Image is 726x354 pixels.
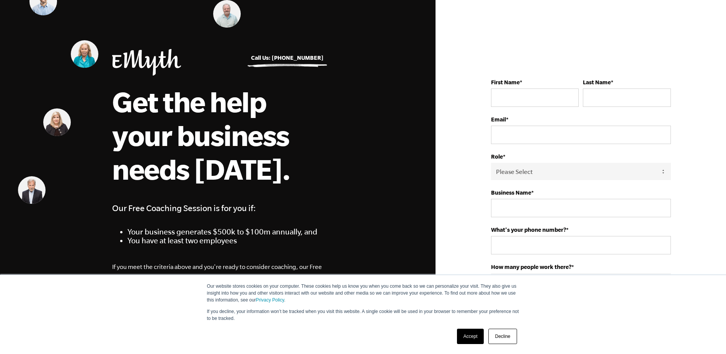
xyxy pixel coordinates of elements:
img: Steve Edkins, EMyth Business Coach [18,176,46,204]
p: If you meet the criteria above and you're ready to consider coaching, our Free Coaching Session w... [112,262,323,282]
img: Tricia Amara, EMyth Business Coach [43,108,71,136]
li: You have at least two employees [127,236,323,245]
strong: Email [491,116,506,123]
strong: Business Name [491,189,531,196]
a: Decline [488,329,517,344]
strong: Last Name [583,79,611,85]
a: Privacy Policy [256,297,284,303]
img: EMyth [112,49,181,75]
strong: First Name [491,79,520,85]
a: Accept [457,329,484,344]
strong: How many people work there? [491,264,571,270]
a: Call Us: [PHONE_NUMBER] [251,54,323,61]
p: Our website stores cookies on your computer. These cookies help us know you when you come back so... [207,283,519,303]
img: Lynn Goza, EMyth Business Coach [71,40,98,68]
p: If you decline, your information won’t be tracked when you visit this website. A single cookie wi... [207,308,519,322]
li: Your business generates $500k to $100m annually, and [127,227,323,236]
strong: What's your phone number? [491,226,566,233]
h4: Our Free Coaching Session is for you if: [112,201,323,215]
strong: Role [491,153,503,160]
h1: Get the help your business needs [DATE]. [112,85,323,186]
